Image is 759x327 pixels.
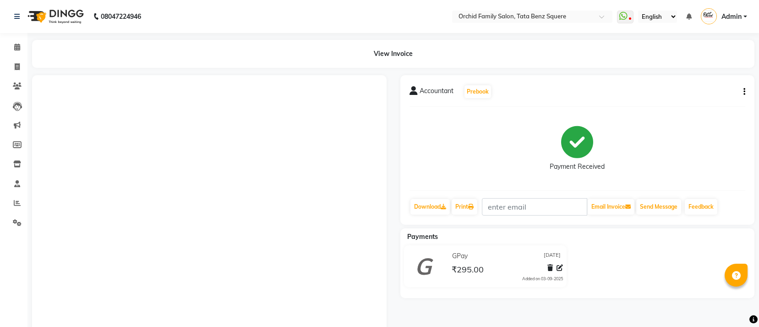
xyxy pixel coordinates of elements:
[550,162,605,172] div: Payment Received
[721,12,742,22] span: Admin
[522,276,563,282] div: Added on 03-09-2025
[701,8,717,24] img: Admin
[452,251,468,261] span: GPay
[101,4,141,29] b: 08047224946
[410,199,450,215] a: Download
[464,85,491,98] button: Prebook
[32,40,754,68] div: View Invoice
[23,4,86,29] img: logo
[452,199,477,215] a: Print
[420,86,453,99] span: Accountant
[452,264,484,277] span: ₹295.00
[636,199,681,215] button: Send Message
[482,198,587,216] input: enter email
[685,199,717,215] a: Feedback
[407,233,438,241] span: Payments
[544,251,561,261] span: [DATE]
[588,199,634,215] button: Email Invoice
